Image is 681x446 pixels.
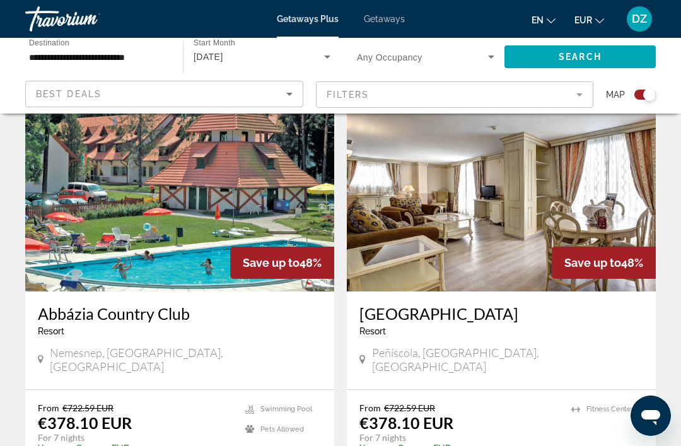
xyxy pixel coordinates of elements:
button: Change language [532,11,556,29]
span: [DATE] [194,52,223,62]
img: 5326I01X.jpg [347,90,656,291]
button: User Menu [623,6,656,32]
span: Start Month [194,39,235,47]
span: Swimming Pool [260,405,312,413]
span: Pets Allowed [260,425,304,433]
span: EUR [574,15,592,25]
a: [GEOGRAPHIC_DATA] [359,304,643,323]
span: €722.59 EUR [62,402,113,413]
span: Resort [38,326,64,336]
button: Change currency [574,11,604,29]
a: Getaways Plus [277,14,339,24]
span: Map [606,86,625,103]
span: €722.59 EUR [384,402,435,413]
img: 5328E01X.jpg [25,90,334,291]
div: 48% [230,247,334,279]
button: Filter [316,81,594,109]
span: Destination [29,38,69,47]
span: Save up to [564,256,621,269]
p: For 7 nights [38,432,233,443]
span: Peñíscola, [GEOGRAPHIC_DATA], [GEOGRAPHIC_DATA] [372,346,643,373]
a: Travorium [25,3,151,35]
span: Search [559,52,602,62]
p: €378.10 EUR [359,413,453,432]
span: Nemesnep, [GEOGRAPHIC_DATA], [GEOGRAPHIC_DATA] [50,346,322,373]
a: Abbázia Country Club [38,304,322,323]
span: Resort [359,326,386,336]
p: For 7 nights [359,432,559,443]
span: Any Occupancy [357,52,422,62]
p: €378.10 EUR [38,413,132,432]
span: en [532,15,544,25]
span: Save up to [243,256,300,269]
span: DZ [632,13,647,25]
span: From [38,402,59,413]
span: Best Deals [36,89,102,99]
span: Fitness Center [586,405,634,413]
iframe: Button to launch messaging window [631,396,671,436]
div: 48% [552,247,656,279]
mat-select: Sort by [36,86,293,102]
a: Getaways [364,14,405,24]
span: From [359,402,381,413]
button: Search [504,45,656,68]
